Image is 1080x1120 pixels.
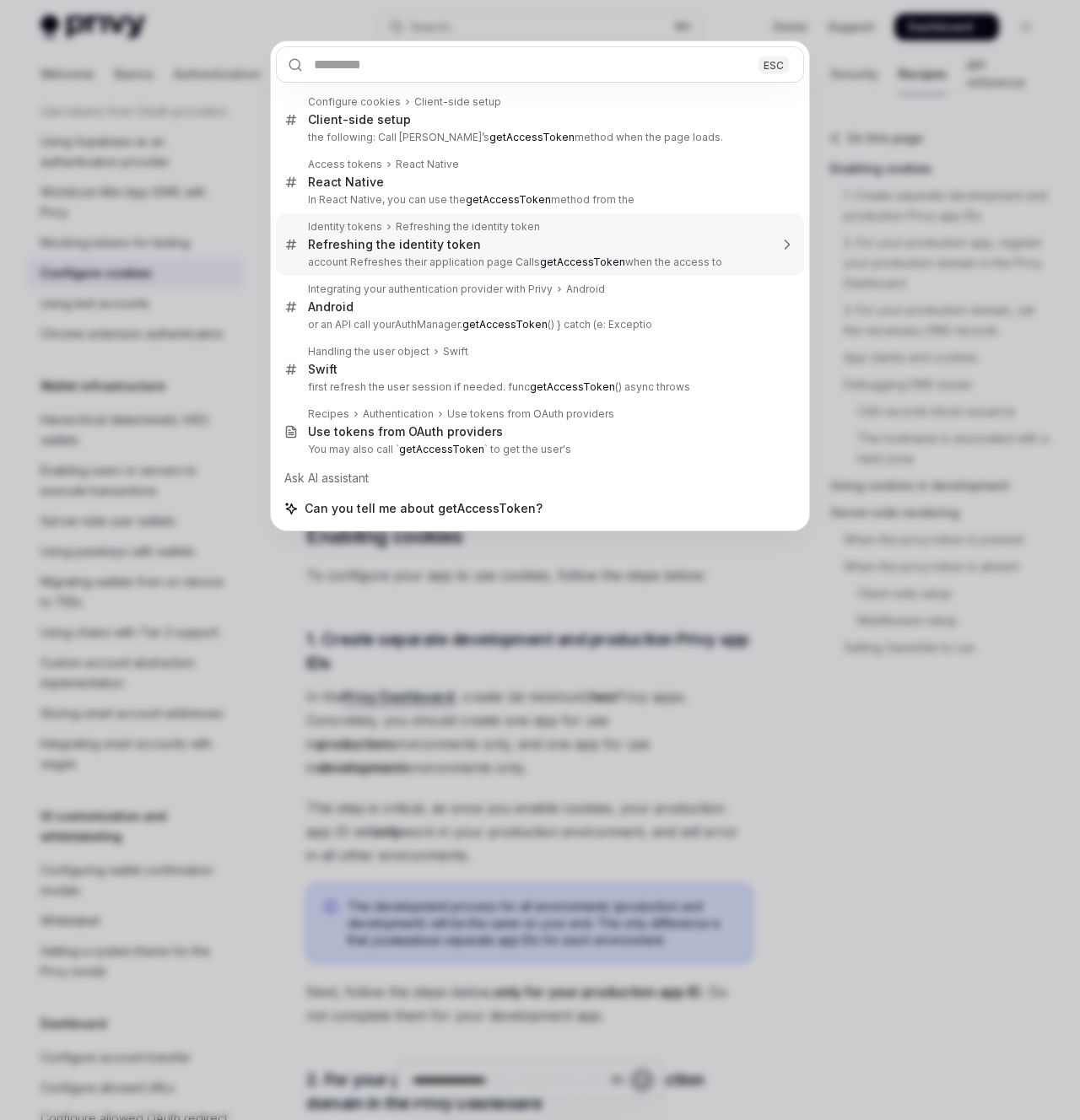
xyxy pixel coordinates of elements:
[308,237,481,252] div: Refreshing the identity token
[759,56,789,73] div: ESC
[399,443,484,455] b: getAccessToken
[396,158,459,171] div: React Native
[308,112,411,127] div: Client-side setup
[363,407,434,421] div: Authentication
[462,318,548,331] b: getAccessToken
[305,500,543,517] span: Can you tell me about getAccessToken?
[308,131,769,144] p: the following: Call [PERSON_NAME]’s method when the page loads.
[308,424,503,439] div: Use tokens from OAuth providers
[308,220,382,234] div: Identity tokens
[308,193,769,207] p: In React Native, you can use the method from the
[308,256,769,269] p: account Refreshes their application page Calls when the access to
[308,175,384,190] div: React Native
[308,443,769,456] p: You may also call ` ` to get the user's
[443,345,468,358] div: Swift
[308,362,337,377] div: Swift
[308,380,769,394] p: first refresh the user session if needed. func () async throws
[308,318,769,331] p: or an API call yourAuthManager. () } catch (e: Exceptio
[447,407,614,421] div: Use tokens from OAuth providers
[414,95,501,109] div: Client-side setup
[540,256,625,268] b: getAccessToken
[308,283,553,296] div: Integrating your authentication provider with Privy
[276,463,804,493] div: Ask AI assistant
[308,407,349,421] div: Recipes
[308,299,354,315] div: Android
[308,95,401,109] div: Configure cookies
[566,283,605,296] div: Android
[530,380,615,393] b: getAccessToken
[396,220,540,234] div: Refreshing the identity token
[308,345,429,358] div: Handling the user object
[466,193,551,206] b: getAccessToken
[489,131,575,143] b: getAccessToken
[308,158,382,171] div: Access tokens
